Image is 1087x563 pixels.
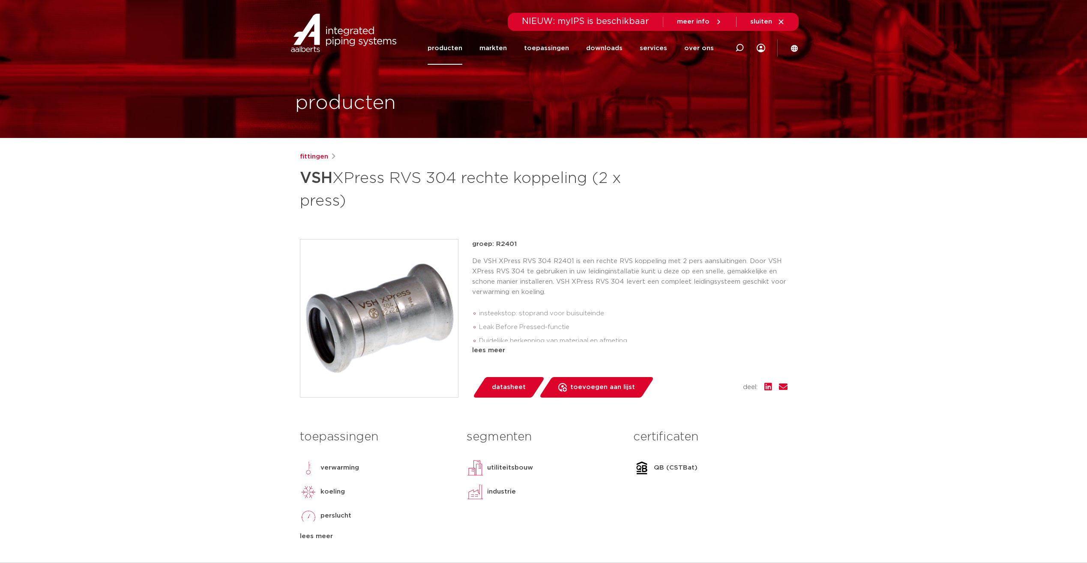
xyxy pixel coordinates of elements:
[300,507,317,524] img: perslucht
[467,459,484,476] img: utiliteitsbouw
[295,90,396,117] h1: producten
[472,239,788,249] p: groep: R2401
[472,377,545,398] a: datasheet
[320,511,351,521] p: perslucht
[677,18,710,25] span: meer info
[750,18,785,26] a: sluiten
[467,483,484,500] img: industrie
[300,240,458,397] img: Product Image for VSH XPress RVS 304 rechte koppeling (2 x press)
[479,320,788,334] li: Leak Before Pressed-functie
[524,32,569,65] a: toepassingen
[586,32,623,65] a: downloads
[300,171,332,186] strong: VSH
[570,380,635,394] span: toevoegen aan lijst
[300,152,328,162] a: fittingen
[487,487,516,497] p: industrie
[472,256,788,297] p: De VSH XPress RVS 304 R2401 is een rechte RVS koppeling met 2 pers aansluitingen. Door VSH XPress...
[750,18,772,25] span: sluiten
[479,32,507,65] a: markten
[300,428,454,446] h3: toepassingen
[633,459,650,476] img: QB (CSTBat)
[487,463,533,473] p: utiliteitsbouw
[467,428,620,446] h3: segmenten
[300,531,454,542] div: lees meer
[320,487,345,497] p: koeling
[479,307,788,320] li: insteekstop: stoprand voor buisuiteinde
[428,32,462,65] a: producten
[492,380,526,394] span: datasheet
[300,459,317,476] img: verwarming
[300,483,317,500] img: koeling
[472,345,788,356] div: lees meer
[654,463,698,473] p: QB (CSTBat)
[479,334,788,348] li: Duidelijke herkenning van materiaal en afmeting
[320,463,359,473] p: verwarming
[522,17,649,26] span: NIEUW: myIPS is beschikbaar
[633,428,787,446] h3: certificaten
[677,18,722,26] a: meer info
[300,165,622,212] h1: XPress RVS 304 rechte koppeling (2 x press)
[428,32,714,65] nav: Menu
[640,32,667,65] a: services
[743,382,758,392] span: deel:
[684,32,714,65] a: over ons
